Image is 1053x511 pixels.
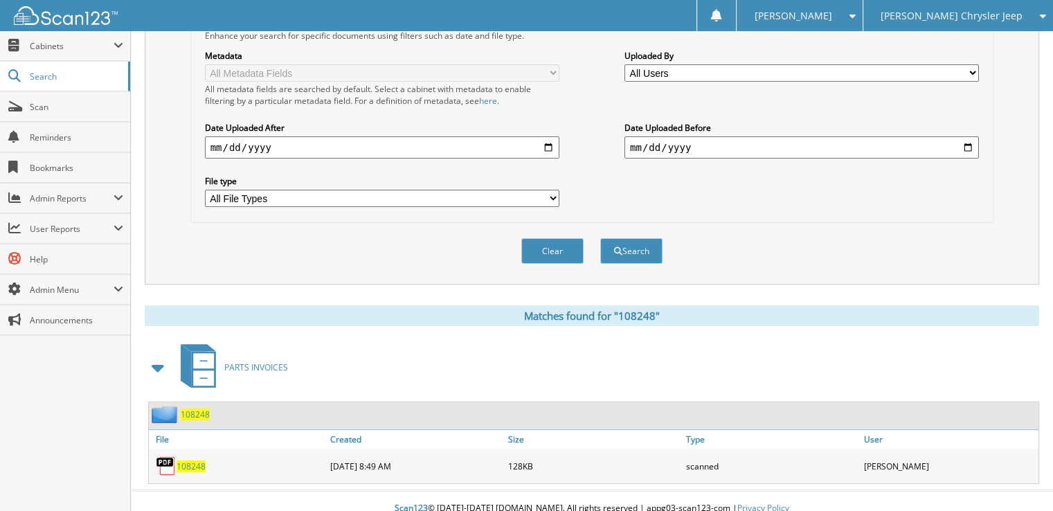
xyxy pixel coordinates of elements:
span: Reminders [30,132,123,143]
a: Created [327,430,505,449]
a: 108248 [181,409,210,420]
span: Cabinets [30,40,114,52]
label: Metadata [205,50,559,62]
label: Uploaded By [624,50,979,62]
div: 128KB [505,452,683,480]
span: [PERSON_NAME] [754,12,831,20]
span: Help [30,253,123,265]
label: File type [205,175,559,187]
label: Date Uploaded Before [624,122,979,134]
span: Search [30,71,121,82]
div: [PERSON_NAME] [861,452,1038,480]
a: Size [505,430,683,449]
div: Matches found for "108248" [145,305,1039,326]
a: here [479,95,497,107]
div: [DATE] 8:49 AM [327,452,505,480]
input: end [624,136,979,159]
button: Search [600,238,663,264]
span: Scan [30,101,123,113]
span: Admin Reports [30,192,114,204]
a: Type [683,430,861,449]
div: scanned [683,452,861,480]
img: PDF.png [156,456,177,476]
div: All metadata fields are searched by default. Select a cabinet with metadata to enable filtering b... [205,83,559,107]
div: Enhance your search for specific documents using filters such as date and file type. [198,30,987,42]
img: folder2.png [152,406,181,423]
span: PARTS INVOICES [224,361,288,373]
span: Bookmarks [30,162,123,174]
span: Admin Menu [30,284,114,296]
a: 108248 [177,460,206,472]
span: Announcements [30,314,123,326]
a: PARTS INVOICES [172,340,288,395]
iframe: Chat Widget [984,445,1053,511]
button: Clear [521,238,584,264]
label: Date Uploaded After [205,122,559,134]
span: User Reports [30,223,114,235]
a: File [149,430,327,449]
input: start [205,136,559,159]
span: [PERSON_NAME] Chrysler Jeep [881,12,1023,20]
img: scan123-logo-white.svg [14,6,118,25]
a: User [861,430,1038,449]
